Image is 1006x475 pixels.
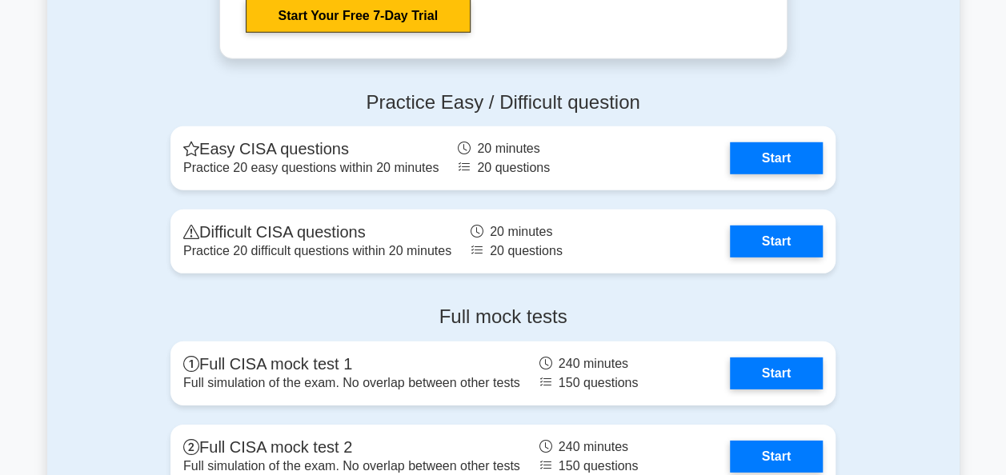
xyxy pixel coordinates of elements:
[730,142,823,174] a: Start
[170,305,836,329] h4: Full mock tests
[730,441,823,473] a: Start
[730,357,823,389] a: Start
[170,91,836,114] h4: Practice Easy / Difficult question
[730,226,823,257] a: Start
